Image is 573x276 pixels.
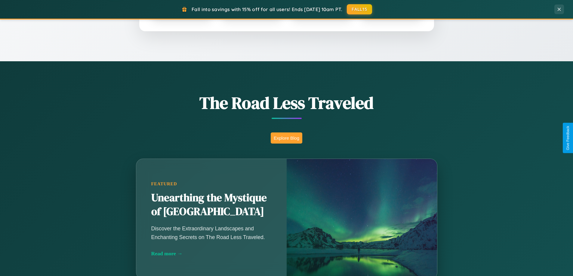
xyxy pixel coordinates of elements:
h1: The Road Less Traveled [106,91,467,114]
p: Discover the Extraordinary Landscapes and Enchanting Secrets on The Road Less Traveled. [151,224,272,241]
div: Read more → [151,250,272,257]
span: Fall into savings with 15% off for all users! Ends [DATE] 10am PT. [192,6,342,12]
button: Explore Blog [271,132,302,144]
div: Give Feedback [566,126,570,150]
div: Featured [151,181,272,187]
h2: Unearthing the Mystique of [GEOGRAPHIC_DATA] [151,191,272,219]
button: FALL15 [347,4,372,14]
